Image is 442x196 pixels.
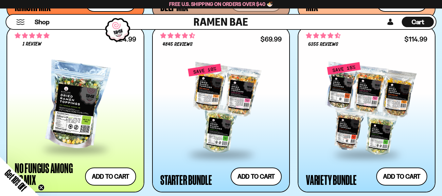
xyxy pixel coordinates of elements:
span: 4.71 stars [160,31,195,40]
div: Starter Bundle [160,174,212,186]
span: 5.00 stars [15,31,49,40]
span: 6355 reviews [308,42,338,47]
div: $24.99 [115,36,136,42]
button: Close teaser [38,184,44,191]
div: Variety Bundle [306,174,357,186]
a: 5.00 stars 1 review $24.99 No Fungus Among Us Mix Add to cart [7,27,144,192]
span: Get 10% Off [3,168,28,193]
span: Free U.S. Shipping on Orders over $40 🍜 [169,1,273,7]
a: Shop [35,17,49,27]
div: $69.99 [260,36,282,42]
button: Mobile Menu Trigger [16,19,25,25]
button: Add to cart [85,168,136,186]
div: No Fungus Among Us Mix [15,162,82,186]
span: 1 review [23,42,42,47]
button: Add to cart [231,168,282,186]
a: 4.71 stars 4845 reviews $69.99 Starter Bundle Add to cart [152,27,290,192]
span: 4845 reviews [163,42,193,47]
span: Cart [412,18,424,26]
span: 4.63 stars [306,31,341,40]
div: $114.99 [404,36,427,42]
a: Cart [402,15,434,29]
a: 4.63 stars 6355 reviews $114.99 Variety Bundle Add to cart [298,27,435,192]
span: Shop [35,18,49,27]
button: Add to cart [376,168,427,186]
